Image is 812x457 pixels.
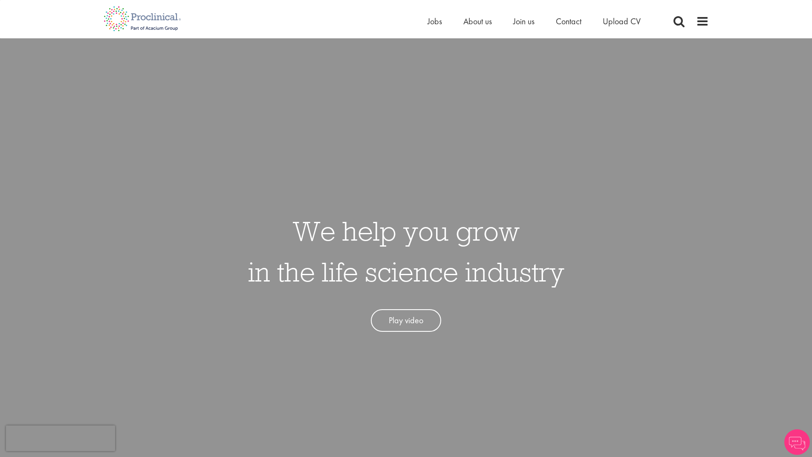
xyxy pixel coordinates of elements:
[248,210,564,292] h1: We help you grow in the life science industry
[513,16,535,27] a: Join us
[371,309,441,332] a: Play video
[784,429,810,455] img: Chatbot
[428,16,442,27] a: Jobs
[603,16,641,27] a: Upload CV
[463,16,492,27] a: About us
[556,16,581,27] a: Contact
